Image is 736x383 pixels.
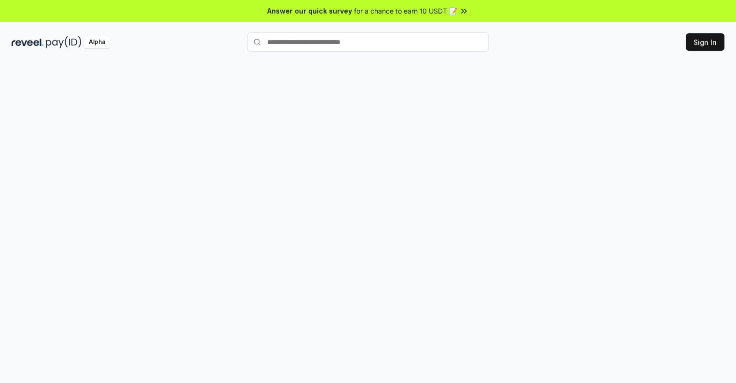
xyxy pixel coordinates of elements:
[83,36,110,48] div: Alpha
[686,33,724,51] button: Sign In
[12,36,44,48] img: reveel_dark
[354,6,457,16] span: for a chance to earn 10 USDT 📝
[46,36,82,48] img: pay_id
[267,6,352,16] span: Answer our quick survey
